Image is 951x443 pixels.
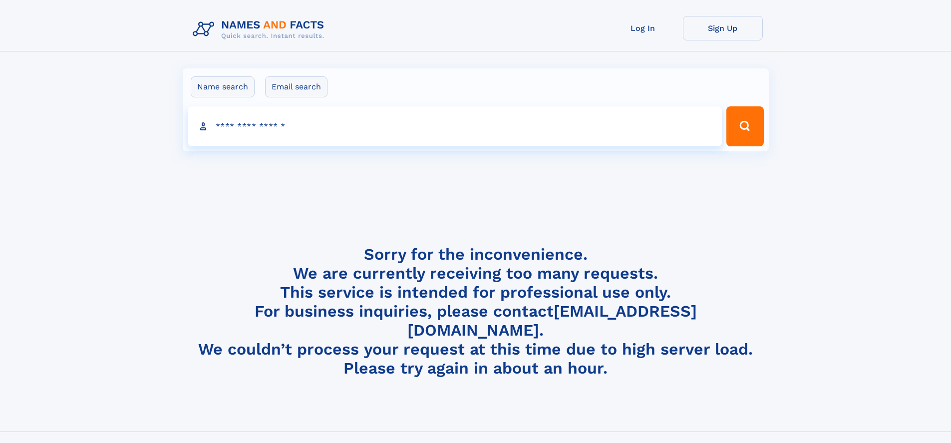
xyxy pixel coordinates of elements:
[191,76,255,97] label: Name search
[188,106,722,146] input: search input
[265,76,327,97] label: Email search
[683,16,763,40] a: Sign Up
[407,302,697,340] a: [EMAIL_ADDRESS][DOMAIN_NAME]
[726,106,763,146] button: Search Button
[603,16,683,40] a: Log In
[189,16,332,43] img: Logo Names and Facts
[189,245,763,378] h4: Sorry for the inconvenience. We are currently receiving too many requests. This service is intend...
